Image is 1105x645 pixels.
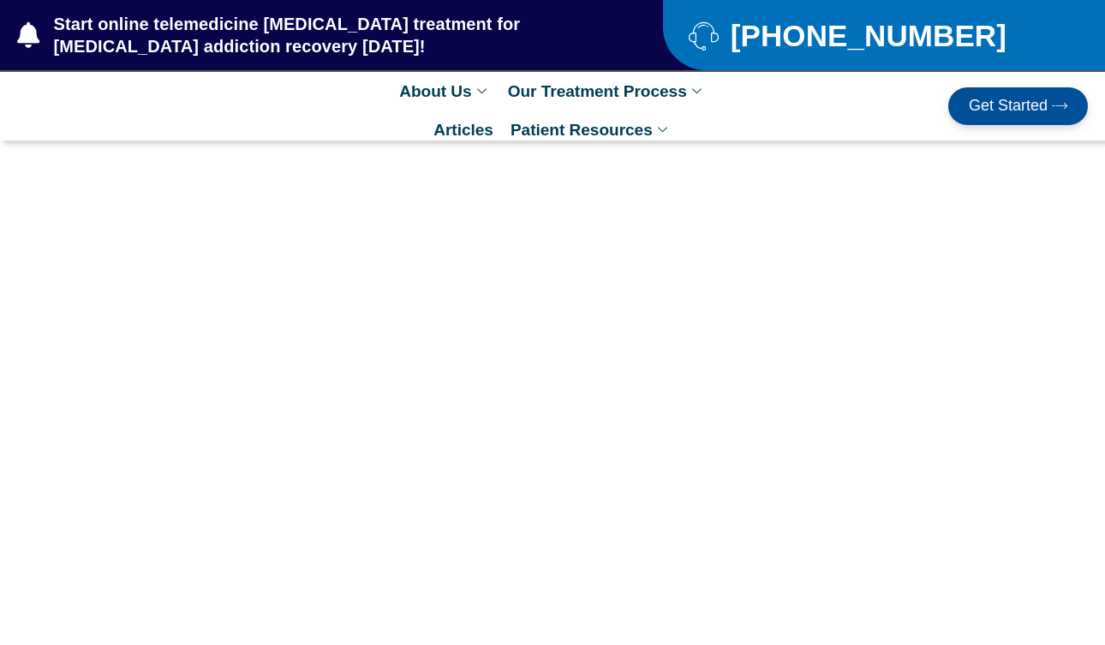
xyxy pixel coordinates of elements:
[50,13,595,57] span: Start online telemedicine [MEDICAL_DATA] treatment for [MEDICAL_DATA] addiction recovery [DATE]!
[391,72,499,110] a: About Us
[948,87,1088,125] a: Get Started
[726,25,1006,46] span: [PHONE_NUMBER]
[17,13,594,57] a: Start online telemedicine [MEDICAL_DATA] treatment for [MEDICAL_DATA] addiction recovery [DATE]!
[425,110,502,149] a: Articles
[499,72,714,110] a: Our Treatment Process
[969,98,1048,115] span: Get Started
[689,21,1062,51] a: [PHONE_NUMBER]
[502,110,680,149] a: Patient Resources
